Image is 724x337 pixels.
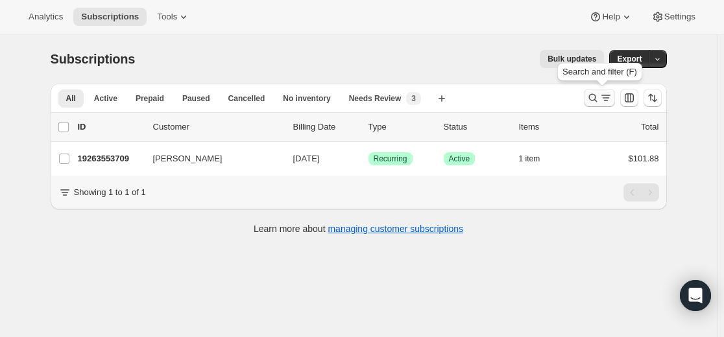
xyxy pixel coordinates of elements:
[293,121,358,134] p: Billing Date
[449,154,470,164] span: Active
[81,12,139,22] span: Subscriptions
[584,89,615,107] button: Search and filter results
[540,50,604,68] button: Bulk updates
[228,93,265,104] span: Cancelled
[182,93,210,104] span: Paused
[94,93,117,104] span: Active
[548,54,596,64] span: Bulk updates
[293,154,320,163] span: [DATE]
[680,280,711,311] div: Open Intercom Messenger
[664,12,695,22] span: Settings
[620,89,638,107] button: Customize table column order and visibility
[368,121,433,134] div: Type
[519,150,555,168] button: 1 item
[136,93,164,104] span: Prepaid
[328,224,463,234] a: managing customer subscriptions
[66,93,76,104] span: All
[145,148,275,169] button: [PERSON_NAME]
[411,93,416,104] span: 3
[519,154,540,164] span: 1 item
[609,50,649,68] button: Export
[74,186,146,199] p: Showing 1 to 1 of 1
[153,121,283,134] p: Customer
[602,12,620,22] span: Help
[641,121,658,134] p: Total
[73,8,147,26] button: Subscriptions
[283,93,330,104] span: No inventory
[644,8,703,26] button: Settings
[519,121,584,134] div: Items
[51,52,136,66] span: Subscriptions
[444,121,509,134] p: Status
[29,12,63,22] span: Analytics
[254,222,463,235] p: Learn more about
[149,8,198,26] button: Tools
[78,150,659,168] div: 19263553709[PERSON_NAME][DATE]SuccessRecurringSuccessActive1 item$101.88
[374,154,407,164] span: Recurring
[78,121,143,134] p: ID
[78,152,143,165] p: 19263553709
[78,121,659,134] div: IDCustomerBilling DateTypeStatusItemsTotal
[581,8,640,26] button: Help
[617,54,642,64] span: Export
[431,89,452,108] button: Create new view
[629,154,659,163] span: $101.88
[644,89,662,107] button: Sort the results
[153,152,223,165] span: [PERSON_NAME]
[349,93,402,104] span: Needs Review
[623,183,659,202] nav: Pagination
[21,8,71,26] button: Analytics
[157,12,177,22] span: Tools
